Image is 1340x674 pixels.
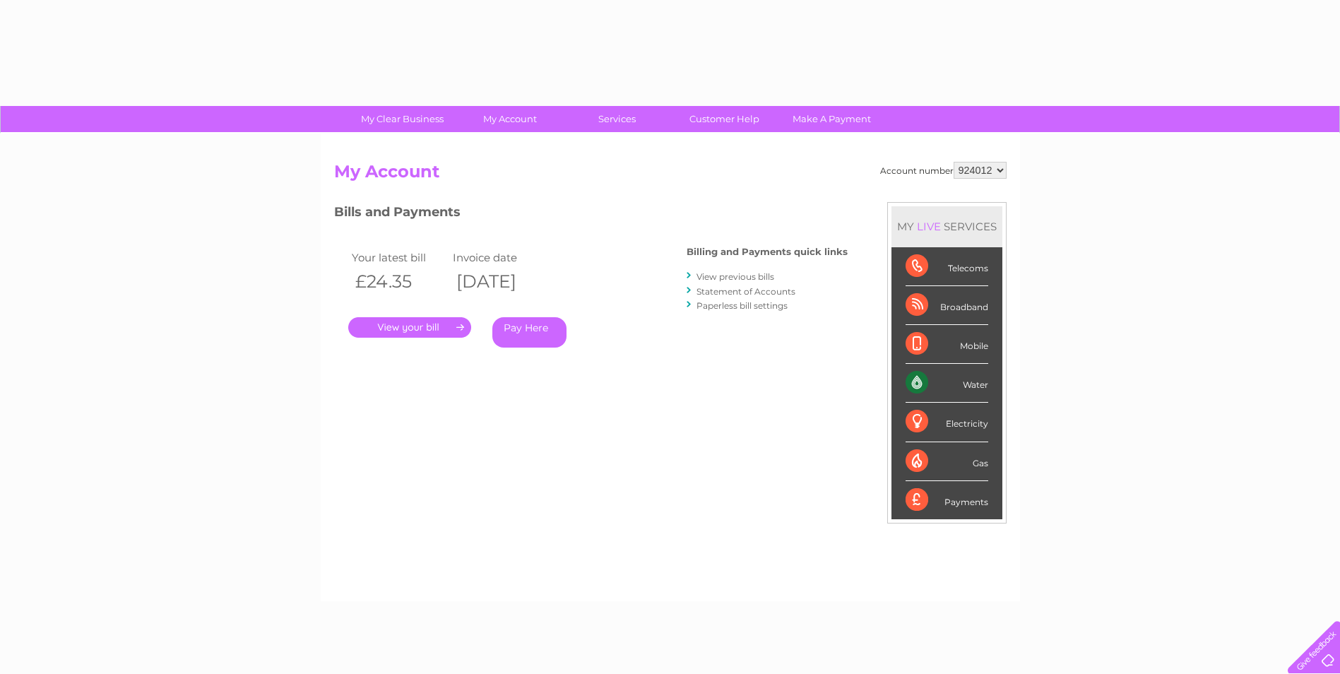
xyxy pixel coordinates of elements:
[906,442,988,481] div: Gas
[492,317,567,348] a: Pay Here
[666,106,783,132] a: Customer Help
[906,247,988,286] div: Telecoms
[687,247,848,257] h4: Billing and Payments quick links
[334,162,1007,189] h2: My Account
[906,286,988,325] div: Broadband
[773,106,890,132] a: Make A Payment
[451,106,568,132] a: My Account
[906,481,988,519] div: Payments
[449,267,551,296] th: [DATE]
[334,202,848,227] h3: Bills and Payments
[891,206,1002,247] div: MY SERVICES
[696,286,795,297] a: Statement of Accounts
[880,162,1007,179] div: Account number
[344,106,461,132] a: My Clear Business
[348,267,450,296] th: £24.35
[449,248,551,267] td: Invoice date
[906,364,988,403] div: Water
[559,106,675,132] a: Services
[696,300,788,311] a: Paperless bill settings
[906,325,988,364] div: Mobile
[914,220,944,233] div: LIVE
[906,403,988,442] div: Electricity
[348,317,471,338] a: .
[348,248,450,267] td: Your latest bill
[696,271,774,282] a: View previous bills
